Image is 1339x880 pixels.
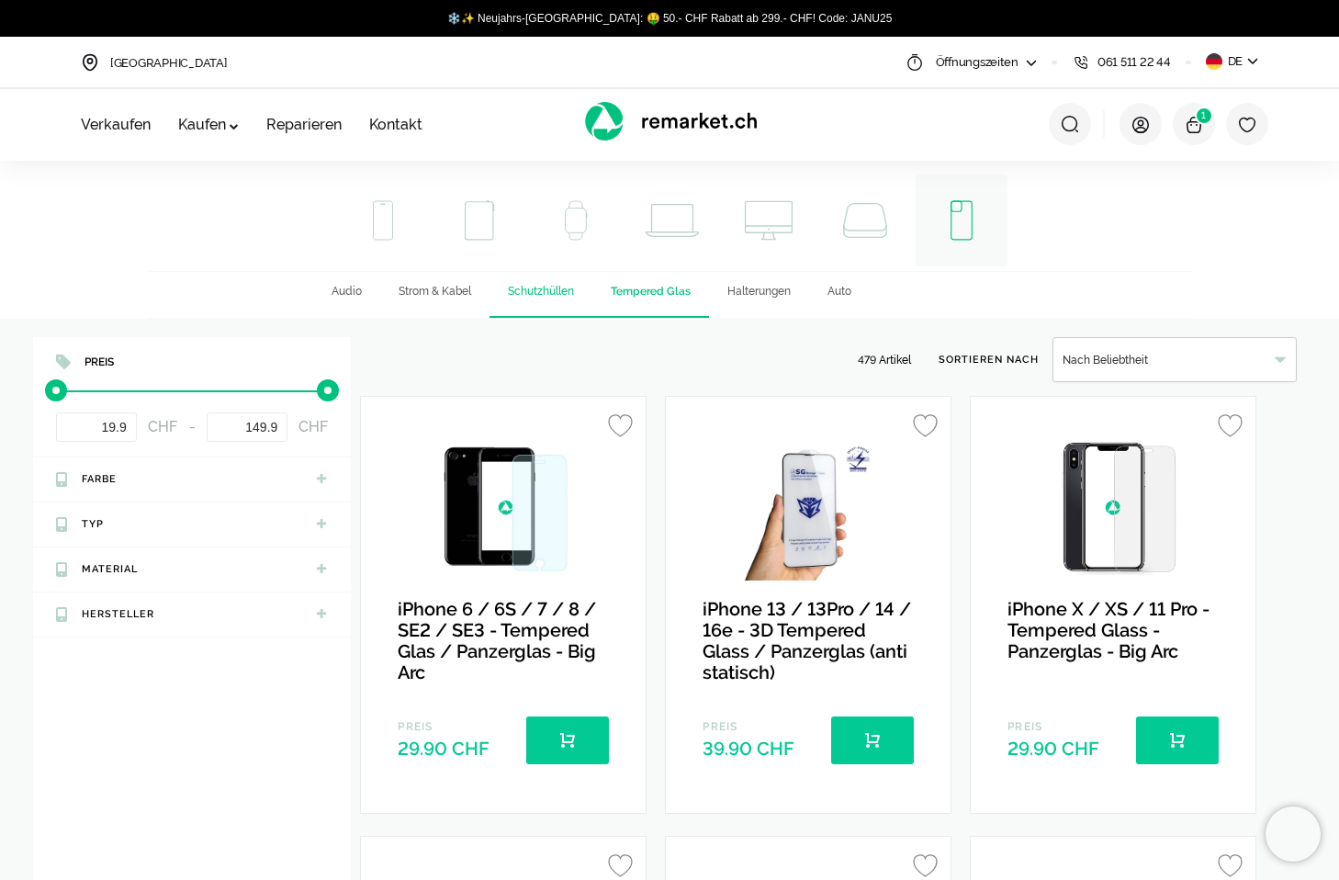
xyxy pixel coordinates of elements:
p: Preis [1007,718,1113,735]
a: Smartphone kaufen [337,175,429,266]
img: Telefon [1072,53,1090,72]
a: heart-icon [1238,114,1256,133]
span: 061 511 22 44 [1097,54,1171,72]
a: Zubehör kaufen [916,175,1007,266]
a: Halterungen [709,272,809,318]
p: Preis [398,718,503,735]
a: iPhone 13 / 13Pro / 14 / 16e - 3D Tempered Glass / Panzerglas (anti statisch)Preis39.90 CHF [665,396,951,814]
span: Typ [82,518,104,530]
span: Schutzhüllen [508,285,574,298]
a: 061 511 22 44 [1072,37,1171,87]
div: - [189,412,196,442]
span: Audio [332,285,362,298]
a: Watch kaufen [530,175,622,266]
span: Tempered Glas [611,285,691,298]
span: SORTIEREN NACH [939,353,1039,367]
img: cart-icon [1185,116,1203,134]
a: iPhone X / XS / 11 Pro - Tempered Glass - Panzerglas - Big ArcPreis29.90 CHF [970,396,1256,814]
a: Verkaufen [81,116,151,133]
span: DE [1228,53,1243,71]
span: 1 [1195,107,1213,125]
a: Strom & Kabel [380,272,489,318]
img: Öffnungszeiten [906,53,924,72]
a: iMac kaufen [723,175,815,266]
a: Reparieren [266,116,342,133]
div: CHF [207,412,328,442]
iframe: Brevo live chat [1266,807,1321,862]
a: Auto [809,272,870,318]
p: 479 Artikel [858,352,911,368]
a: Kontakt [369,116,422,133]
img: Standort [81,53,99,72]
a: Kaufen [178,116,239,133]
span: Hersteller [82,608,154,620]
p: iPhone X / XS / 11 Pro - Tempered Glass - Panzerglas - Big Arc [1007,599,1219,662]
p: Preis [703,718,808,735]
p: iPhone 6 / 6S / 7 / 8 / SE2 / SE3 - Tempered Glas / Panzerglas - Big Arc [398,599,609,683]
p: 39.90 CHF [703,735,808,762]
a: Audio [313,272,380,318]
p: 29.90 CHF [1007,735,1113,762]
p: iPhone 13 / 13Pro / 14 / 16e - 3D Tempered Glass / Panzerglas (anti statisch) [703,599,914,683]
a: Tablet kaufen [433,175,525,266]
span: [GEOGRAPHIC_DATA] [110,56,228,70]
a: cart-icon1 [1185,114,1203,133]
img: N8UIK2SQTZye4q0BoWRJ.jpg [1040,434,1187,581]
a: iPhone 6 / 6S / 7 / 8 / SE2 / SE3 - Tempered Glas / Panzerglas - Big ArcPreis29.90 CHF [360,396,647,814]
a: Schutzhüllen [489,272,592,318]
img: Fd9GQTExqSXRLJUPAC36.jpg [430,434,577,581]
img: de.svg [1206,53,1222,70]
div: CHF [56,412,177,442]
a: Tempered Glas [592,272,709,318]
span: Öffnungszeiten [936,54,1018,72]
img: heart-icon [1238,116,1256,134]
img: user-icon [1131,116,1150,134]
span: Farbe [82,473,117,485]
p: 29.90 CHF [398,735,503,762]
span: Auto [827,285,851,298]
span: Strom & Kabel [399,285,471,298]
span: Material [82,563,138,575]
span: Halterungen [727,285,791,298]
span: Preis [71,355,114,368]
a: Mac Mini kaufen [819,175,911,266]
a: MacBook kaufen [626,175,718,266]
